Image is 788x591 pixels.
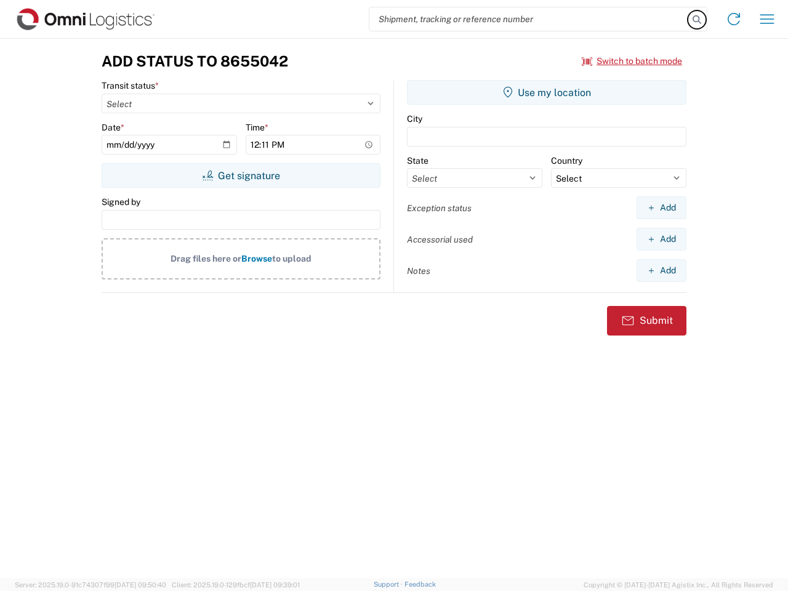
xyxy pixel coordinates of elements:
[637,259,686,282] button: Add
[407,155,428,166] label: State
[102,196,140,207] label: Signed by
[551,155,582,166] label: Country
[250,581,300,589] span: [DATE] 09:39:01
[241,254,272,263] span: Browse
[404,581,436,588] a: Feedback
[582,51,682,71] button: Switch to batch mode
[369,7,688,31] input: Shipment, tracking or reference number
[407,113,422,124] label: City
[272,254,312,263] span: to upload
[374,581,404,588] a: Support
[584,579,773,590] span: Copyright © [DATE]-[DATE] Agistix Inc., All Rights Reserved
[607,306,686,336] button: Submit
[407,80,686,105] button: Use my location
[102,80,159,91] label: Transit status
[102,122,124,133] label: Date
[15,581,166,589] span: Server: 2025.19.0-91c74307f99
[102,163,380,188] button: Get signature
[172,581,300,589] span: Client: 2025.19.0-129fbcf
[637,228,686,251] button: Add
[407,265,430,276] label: Notes
[637,196,686,219] button: Add
[102,52,288,70] h3: Add Status to 8655042
[407,234,473,245] label: Accessorial used
[246,122,268,133] label: Time
[407,203,472,214] label: Exception status
[171,254,241,263] span: Drag files here or
[115,581,166,589] span: [DATE] 09:50:40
